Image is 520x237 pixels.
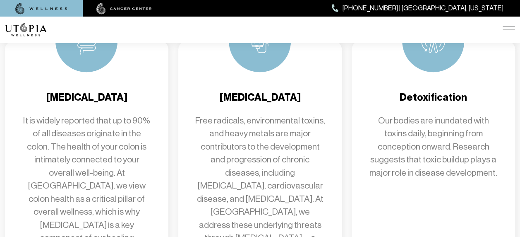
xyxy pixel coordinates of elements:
[503,27,515,33] img: icon-hamburger
[5,23,46,36] img: logo
[15,3,67,15] img: wellness
[96,3,152,15] img: cancer center
[195,91,325,104] h4: [MEDICAL_DATA]
[343,3,503,14] span: [PHONE_NUMBER] | [GEOGRAPHIC_DATA], [US_STATE]
[332,3,503,14] a: [PHONE_NUMBER] | [GEOGRAPHIC_DATA], [US_STATE]
[368,114,498,180] p: Our bodies are inundated with toxins daily, beginning from conception onward. Research suggests t...
[22,91,152,104] h4: [MEDICAL_DATA]
[368,91,498,104] h4: Detoxification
